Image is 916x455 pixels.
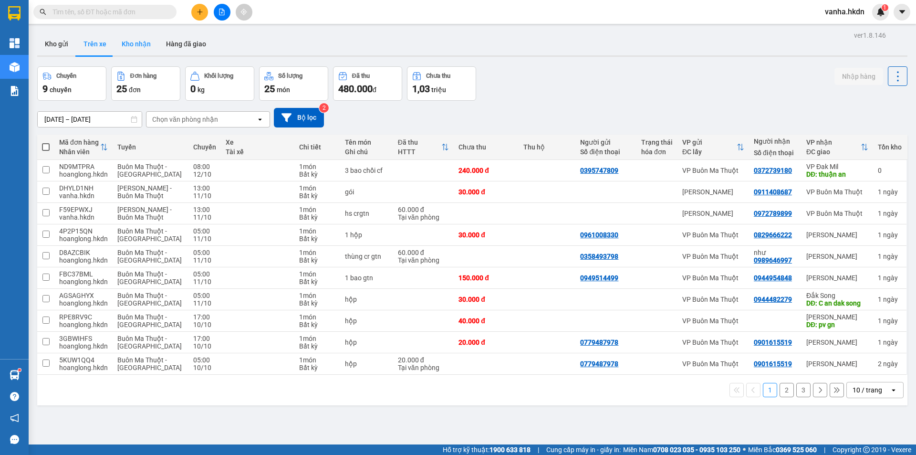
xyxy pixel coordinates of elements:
span: 480.000 [338,83,373,95]
div: VP Buôn Ma Thuột [682,339,744,346]
div: 05:00 [193,292,216,299]
div: vanha.hkdn [59,213,108,221]
div: Người gửi [580,138,632,146]
span: Buôn Ma Thuột - [GEOGRAPHIC_DATA] [117,313,182,328]
div: [PERSON_NAME] [806,274,868,282]
div: 1 [878,296,902,303]
div: AGSAGHYX [59,292,108,299]
div: Người nhận [754,138,797,145]
span: 25 [116,83,127,95]
span: aim [240,9,247,15]
span: ngày [883,339,898,346]
sup: 2 [319,103,329,113]
div: 12/10 [193,170,216,178]
strong: 1900 633 818 [489,446,531,454]
span: Cung cấp máy in - giấy in: [546,444,621,455]
div: 1 [878,253,902,260]
div: VP Buôn Ma Thuột [682,231,744,239]
button: aim [236,4,252,21]
span: 1,03 [412,83,430,95]
span: 9 [42,83,48,95]
div: 3GBWIHFS [59,335,108,342]
div: 10 / trang [853,385,882,395]
div: 30.000 đ [458,188,514,196]
div: Tại văn phòng [398,364,449,371]
div: 0972789899 [754,210,792,217]
span: món [277,86,290,94]
div: 1 món [299,227,335,235]
div: hoanglong.hkdn [59,170,108,178]
span: Miền Bắc [748,444,817,455]
div: 0372739180 [754,167,792,174]
div: 11/10 [193,213,216,221]
button: Khối lượng0kg [185,66,254,101]
div: VP nhận [806,138,861,146]
div: VP Buôn Ma Thuột [682,360,744,368]
span: plus [197,9,203,15]
div: ĐC giao [806,148,861,156]
img: warehouse-icon [10,370,20,380]
span: ngày [883,231,898,239]
div: VP Đak Mil [806,163,868,170]
div: Chuyến [56,73,76,79]
div: 1 món [299,356,335,364]
div: ĐC lấy [682,148,737,156]
div: 60.000 đ [398,206,449,213]
div: [PERSON_NAME] [682,188,744,196]
div: Thu hộ [523,143,571,151]
div: 2 [878,360,902,368]
img: logo-vxr [8,6,21,21]
div: VP Buôn Ma Thuột [806,188,868,196]
div: [PERSON_NAME] [806,253,868,260]
div: 1 món [299,184,335,192]
sup: 1 [882,4,888,11]
div: HTTT [398,148,442,156]
div: Đơn hàng [130,73,156,79]
div: Chưa thu [426,73,450,79]
button: Đã thu480.000đ [333,66,402,101]
div: 20.000 đ [458,339,514,346]
span: 0 [190,83,196,95]
img: dashboard-icon [10,38,20,48]
div: 11/10 [193,192,216,200]
div: Số điện thoại [754,149,797,157]
span: ngày [883,188,898,196]
div: Số lượng [278,73,302,79]
div: Bất kỳ [299,170,335,178]
div: Đã thu [352,73,370,79]
div: 1 [878,339,902,346]
div: Bất kỳ [299,321,335,328]
span: kg [198,86,205,94]
div: 0901615519 [754,360,792,368]
span: triệu [431,86,446,94]
div: hộp [345,360,388,368]
div: 1 hộp [345,231,388,239]
span: question-circle [10,392,19,401]
div: 240.000 đ [458,167,514,174]
div: hoanglong.hkdn [59,321,108,328]
button: Bộ lọc [274,108,324,127]
button: 1 [763,383,777,397]
div: VP gửi [682,138,737,146]
button: Số lượng25món [259,66,328,101]
div: 08:00 [193,163,216,170]
div: Số điện thoại [580,148,632,156]
div: 1 món [299,163,335,170]
div: 17:00 [193,335,216,342]
div: 1 món [299,249,335,256]
img: warehouse-icon [10,62,20,72]
span: 25 [264,83,275,95]
th: Toggle SortBy [801,135,873,160]
div: 20.000 đ [398,356,449,364]
button: Đơn hàng25đơn [111,66,180,101]
span: Buôn Ma Thuột - [GEOGRAPHIC_DATA] [117,227,182,243]
div: 30.000 đ [458,231,514,239]
div: 1 món [299,292,335,299]
img: solution-icon [10,86,20,96]
span: ngày [883,360,898,368]
span: chuyến [50,86,72,94]
div: DĐ: thuận an [806,170,868,178]
div: VP Buôn Ma Thuột [682,253,744,260]
span: 1 [883,4,886,11]
span: Buôn Ma Thuột - [GEOGRAPHIC_DATA] [117,335,182,350]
